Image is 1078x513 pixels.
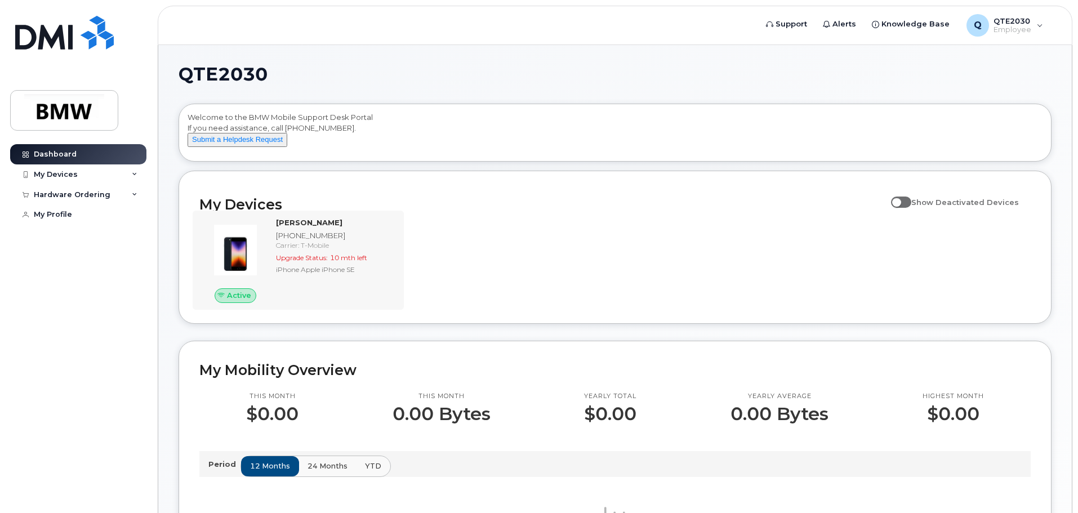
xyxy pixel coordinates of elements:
[1029,464,1070,505] iframe: Messenger Launcher
[199,217,397,303] a: Active[PERSON_NAME][PHONE_NUMBER]Carrier: T-MobileUpgrade Status:10 mth leftiPhone Apple iPhone SE
[393,404,491,424] p: 0.00 Bytes
[188,112,1043,157] div: Welcome to the BMW Mobile Support Desk Portal If you need assistance, call [PHONE_NUMBER].
[208,223,262,277] img: image20231002-3703462-10zne2t.jpeg
[330,253,367,262] span: 10 mth left
[276,218,342,227] strong: [PERSON_NAME]
[308,461,348,471] span: 24 months
[188,135,287,144] a: Submit a Helpdesk Request
[891,191,900,200] input: Show Deactivated Devices
[584,404,636,424] p: $0.00
[393,392,491,401] p: This month
[365,461,381,471] span: YTD
[276,230,393,241] div: [PHONE_NUMBER]
[199,196,885,213] h2: My Devices
[276,265,393,274] div: iPhone Apple iPhone SE
[923,392,984,401] p: Highest month
[246,392,299,401] p: This month
[584,392,636,401] p: Yearly total
[179,66,268,83] span: QTE2030
[730,392,828,401] p: Yearly average
[923,404,984,424] p: $0.00
[730,404,828,424] p: 0.00 Bytes
[208,459,240,470] p: Period
[276,253,328,262] span: Upgrade Status:
[246,404,299,424] p: $0.00
[227,290,251,301] span: Active
[199,362,1031,378] h2: My Mobility Overview
[188,133,287,147] button: Submit a Helpdesk Request
[911,198,1019,207] span: Show Deactivated Devices
[276,240,393,250] div: Carrier: T-Mobile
